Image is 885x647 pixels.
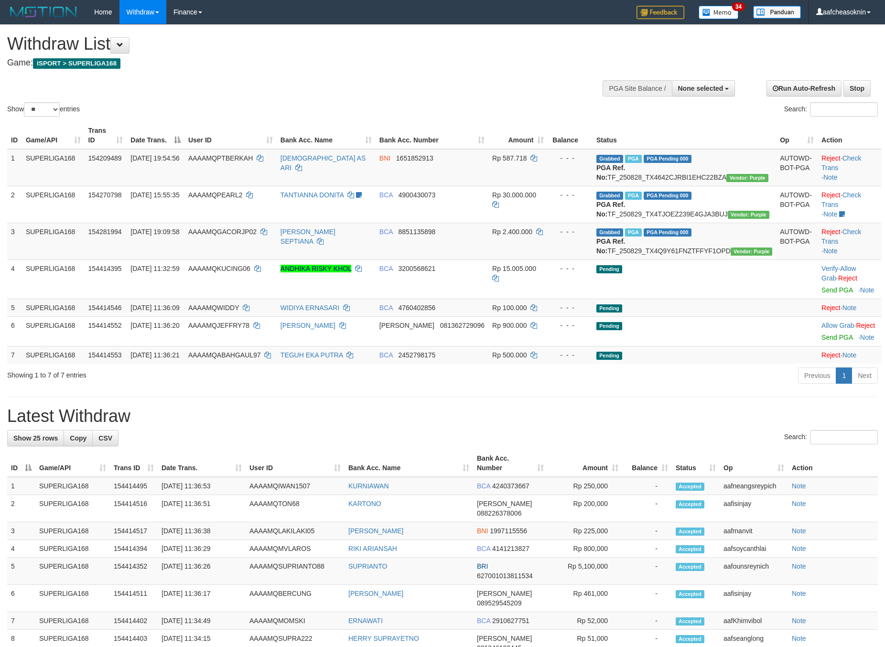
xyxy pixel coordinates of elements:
td: SUPERLIGA168 [22,259,85,299]
th: User ID: activate to sort column ascending [184,122,277,149]
span: ISPORT > SUPERLIGA168 [33,58,120,69]
span: Accepted [676,500,704,508]
th: Status: activate to sort column ascending [672,450,720,477]
span: Pending [596,304,622,313]
span: Accepted [676,545,704,553]
td: Rp 52,000 [548,612,622,630]
span: Copy 3200568621 to clipboard [399,265,436,272]
span: Copy 081362729096 to clipboard [440,322,485,329]
select: Showentries [24,102,60,117]
td: · [818,316,881,346]
a: Allow Grab [821,322,854,329]
span: Grabbed [596,192,623,200]
a: ERNAWATI [348,617,383,625]
th: Date Trans.: activate to sort column descending [127,122,184,149]
th: Balance: activate to sort column ascending [622,450,672,477]
span: [DATE] 11:36:21 [130,351,179,359]
td: Rp 225,000 [548,522,622,540]
td: 2 [7,495,35,522]
label: Search: [784,102,878,117]
a: Verify [821,265,838,272]
span: Grabbed [596,155,623,163]
span: BCA [379,304,393,312]
td: AUTOWD-BOT-PGA [776,223,818,259]
td: [DATE] 11:34:49 [158,612,246,630]
td: TF_250828_TX4642CJRBI1EHC22BZA [593,149,776,186]
td: SUPERLIGA168 [22,149,85,186]
span: Copy 4240373667 to clipboard [492,482,529,490]
th: Bank Acc. Number: activate to sort column ascending [376,122,488,149]
a: Reject [821,228,841,236]
span: [PERSON_NAME] [477,500,532,507]
span: Copy 4900430073 to clipboard [399,191,436,199]
b: PGA Ref. No: [596,237,625,255]
a: Send PGA [821,334,853,341]
span: Vendor URL: https://trx4.1velocity.biz [726,174,768,182]
span: Accepted [676,563,704,571]
span: AAAAMQKUCING06 [188,265,250,272]
a: Copy [64,430,93,446]
div: PGA Site Balance / [603,80,671,97]
a: ANDHIKA RISKY KHOL [281,265,352,272]
td: 5 [7,299,22,316]
a: Note [792,590,806,597]
span: Copy [70,434,86,442]
img: MOTION_logo.png [7,5,80,19]
a: HERRY SUPRAYETNO [348,635,419,642]
th: Status [593,122,776,149]
td: 154414517 [110,522,158,540]
a: Check Trans [821,228,861,245]
td: AAAAMQMOMSKI [246,612,345,630]
a: Note [823,173,838,181]
a: Reject [856,322,875,329]
a: Previous [798,367,836,384]
a: KARTONO [348,500,381,507]
td: [DATE] 11:36:51 [158,495,246,522]
span: PGA Pending [644,228,691,237]
th: ID [7,122,22,149]
td: · · [818,223,881,259]
td: SUPERLIGA168 [22,346,85,364]
span: AAAAMQJEFFRY78 [188,322,249,329]
td: 3 [7,223,22,259]
span: Copy 4760402856 to clipboard [399,304,436,312]
a: [PERSON_NAME] [348,590,403,597]
td: 3 [7,522,35,540]
span: Copy 627001013811534 to clipboard [477,572,533,580]
td: 4 [7,540,35,558]
span: AAAAMQPEARL2 [188,191,243,199]
span: 154209489 [88,154,122,162]
span: Pending [596,322,622,330]
div: - - - [551,350,589,360]
a: Note [792,545,806,552]
td: aafmanvit [720,522,788,540]
span: Accepted [676,617,704,625]
a: Note [823,210,838,218]
a: Note [792,482,806,490]
a: [PERSON_NAME] [281,322,335,329]
td: AAAAMQBERCUNG [246,585,345,612]
span: [DATE] 11:36:20 [130,322,179,329]
span: Accepted [676,590,704,598]
div: Showing 1 to 7 of 7 entries [7,367,362,380]
td: - [622,477,672,495]
td: SUPERLIGA168 [35,558,110,585]
td: · [818,299,881,316]
td: · [818,346,881,364]
a: Note [842,351,857,359]
th: Bank Acc. Name: activate to sort column ascending [345,450,473,477]
span: Copy 089529545209 to clipboard [477,599,521,607]
td: AUTOWD-BOT-PGA [776,149,818,186]
td: 6 [7,316,22,346]
td: - [622,540,672,558]
td: Rp 200,000 [548,495,622,522]
span: 154414546 [88,304,122,312]
a: SUPRIANTO [348,562,387,570]
td: · · [818,149,881,186]
td: TF_250829_TX4Q9Y61FNZTFFYF1OPD [593,223,776,259]
td: [DATE] 11:36:53 [158,477,246,495]
td: Rp 5,100,000 [548,558,622,585]
a: [PERSON_NAME] SEPTIANA [281,228,335,245]
th: Action [818,122,881,149]
span: [DATE] 15:55:35 [130,191,179,199]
